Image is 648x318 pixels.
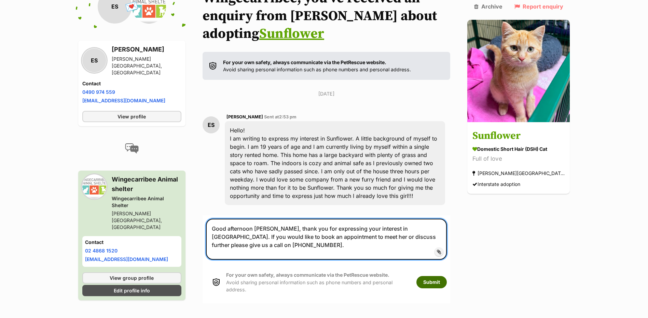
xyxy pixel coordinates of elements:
h3: Sunflower [472,129,565,144]
h3: [PERSON_NAME] [112,45,181,54]
div: Hello! I am writing to express my interest in Sunflower. A little background of myself to begin. ... [225,121,445,205]
span: View profile [118,113,146,120]
img: Wingecarribee Animal Shelter profile pic [82,175,106,199]
strong: For your own safety, always communicate via the PetRescue website. [226,272,389,278]
strong: For your own safety, always communicate via the PetRescue website. [223,59,386,65]
div: Domestic Short Hair (DSH) Cat [472,146,565,153]
div: Interstate adoption [472,180,520,189]
img: conversation-icon-4a6f8262b818ee0b60e3300018af0b2d0b884aa5de6e9bcb8d3d4eeb1a70a7c4.svg [125,143,139,154]
a: View profile [82,111,181,122]
div: [PERSON_NAME][GEOGRAPHIC_DATA], [GEOGRAPHIC_DATA] [112,56,181,76]
span: View group profile [110,274,154,281]
span: [PERSON_NAME] [226,114,263,119]
a: 02 4868 1520 [85,248,118,254]
img: Sunflower [467,20,570,122]
h3: Wingecarribee Animal shelter [112,175,181,194]
a: 0490 974 559 [82,89,115,95]
div: ES [203,116,220,133]
a: Edit profile info [82,285,181,296]
a: Sunflower Domestic Short Hair (DSH) Cat Full of love [PERSON_NAME][GEOGRAPHIC_DATA], [GEOGRAPHIC_... [467,124,570,194]
p: [DATE] [203,90,451,97]
span: Edit profile info [114,287,150,294]
div: Full of love [472,155,565,164]
a: [EMAIL_ADDRESS][DOMAIN_NAME] [85,256,168,262]
div: Wingecarribee Animal Shelter [112,195,181,209]
a: [EMAIL_ADDRESS][DOMAIN_NAME] [82,98,165,103]
div: [PERSON_NAME][GEOGRAPHIC_DATA], [GEOGRAPHIC_DATA] [472,169,565,178]
p: Avoid sharing personal information such as phone numbers and personal address. [223,59,411,73]
h4: Contact [82,80,181,87]
a: Sunflower [259,25,324,42]
div: ES [82,48,106,72]
a: Report enquiry [514,3,563,10]
span: Sent at [264,114,297,119]
a: Archive [474,3,502,10]
button: Submit [416,276,447,288]
span: 2:53 pm [279,114,297,119]
p: Avoid sharing personal information such as phone numbers and personal address. [226,271,410,293]
h4: Contact [85,239,179,246]
a: View group profile [82,272,181,284]
div: [PERSON_NAME][GEOGRAPHIC_DATA], [GEOGRAPHIC_DATA] [112,210,181,231]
